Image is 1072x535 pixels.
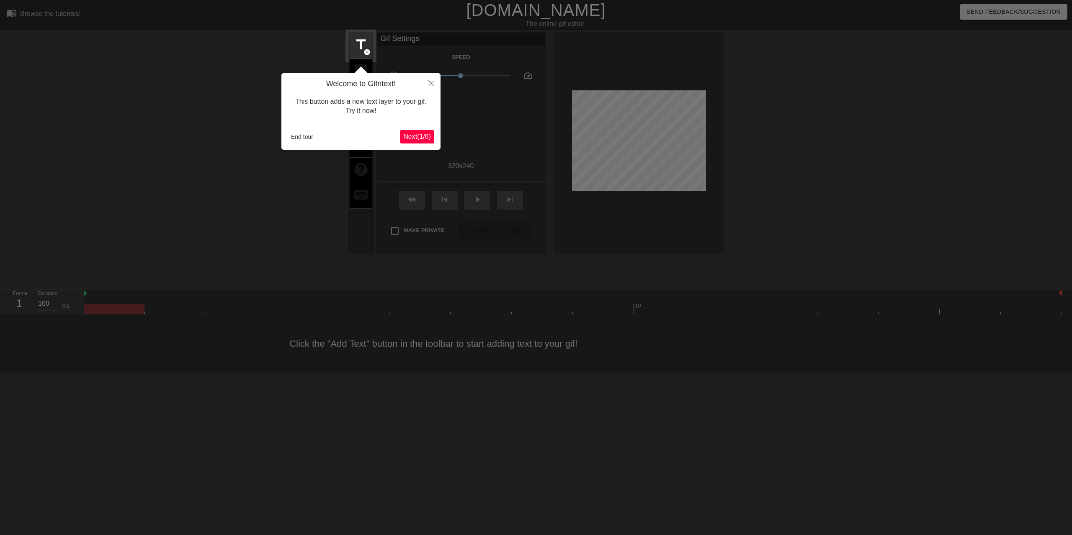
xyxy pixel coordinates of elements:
button: Next [400,130,434,143]
div: This button adds a new text layer to your gif. Try it now! [288,89,434,124]
button: End tour [288,131,317,143]
h4: Welcome to Gifntext! [288,79,434,89]
span: Next ( 1 / 6 ) [403,133,431,140]
button: Close [422,73,441,92]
